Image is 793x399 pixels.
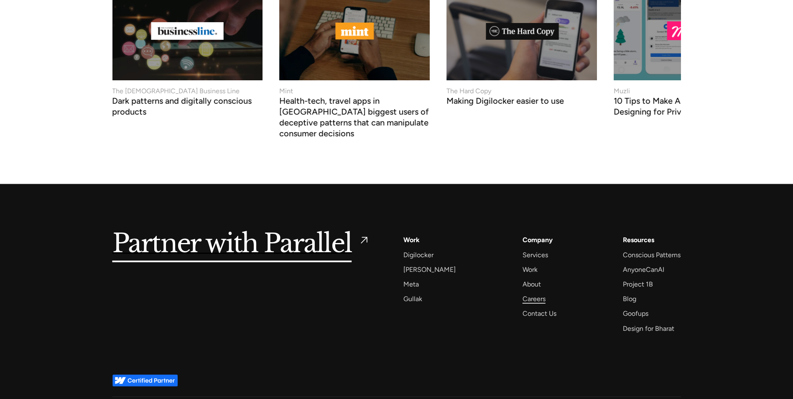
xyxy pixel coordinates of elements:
[623,249,681,261] a: Conscious Patterns
[112,86,240,96] div: The [DEMOGRAPHIC_DATA] Business Line
[112,234,370,253] a: Partner with Parallel
[523,234,553,246] a: Company
[112,234,352,253] h5: Partner with Parallel
[523,249,548,261] a: Services
[523,293,546,304] a: Careers
[403,234,420,246] a: Work
[446,98,564,106] h3: Making Digilocker easier to use
[623,279,653,290] a: Project 1B
[623,234,654,246] div: Resources
[523,279,541,290] a: About
[403,279,419,290] a: Meta
[446,86,491,96] div: The Hard Copy
[523,264,538,275] a: Work
[614,86,630,96] div: Muzli
[623,323,674,334] a: Design for Bharat
[623,293,636,304] a: Blog
[403,264,456,275] a: [PERSON_NAME]
[614,98,764,117] h3: 10 Tips to Make Apps More Human by Designing for Privacy
[112,98,263,117] h3: Dark patterns and digitally conscious products
[403,293,422,304] a: Gullak
[623,308,648,319] a: Goofups
[523,308,556,319] a: Contact Us
[623,264,664,275] a: AnyoneCanAI
[403,249,433,261] a: Digilocker
[279,98,430,139] h3: Health-tech, travel apps in [GEOGRAPHIC_DATA] biggest users of deceptive patterns that can manipu...
[279,86,293,96] div: Mint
